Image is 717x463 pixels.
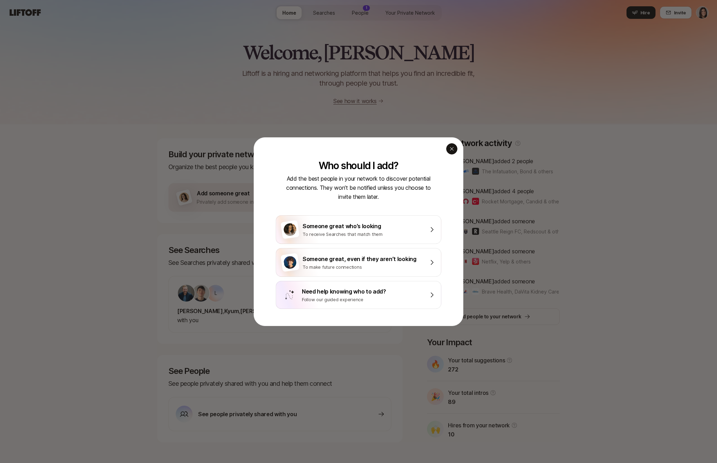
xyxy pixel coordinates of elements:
[282,174,435,201] p: Add the best people in your network to discover potential connections. They won’t be notified unl...
[303,231,424,238] p: To receive Searches that match them
[303,263,424,270] p: To make future connections
[283,255,297,269] img: man-with-curly-hair.png
[303,222,424,231] p: Someone great who’s looking
[319,160,398,171] p: Who should I add?
[303,254,424,263] p: Someone great, even if they aren’t looking
[302,296,424,303] p: Follow our guided experience
[283,222,297,237] img: woman-with-black-hair.jpg
[302,287,424,296] p: Need help knowing who to add?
